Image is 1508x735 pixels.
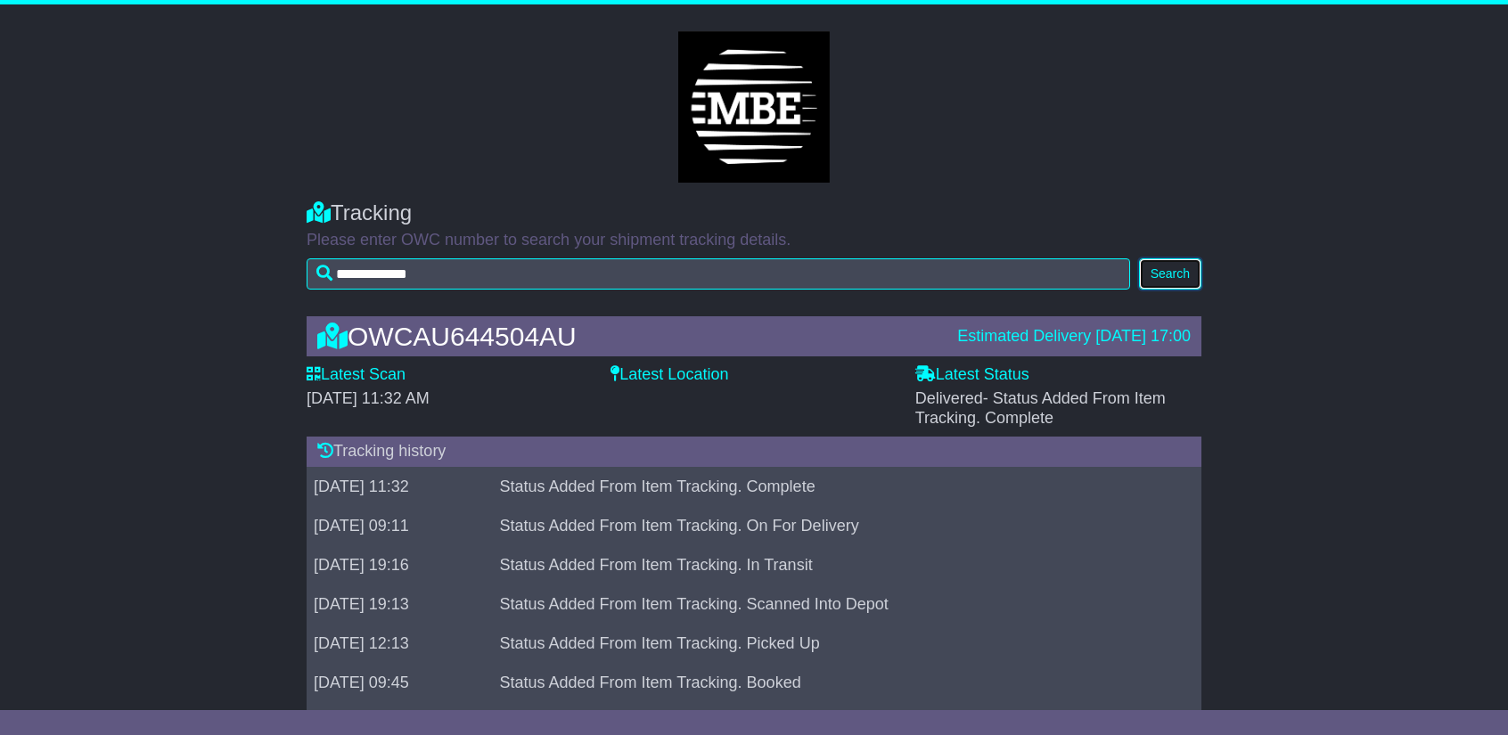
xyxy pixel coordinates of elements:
td: Status Added From Item Tracking. Picked Up [492,624,1176,663]
div: OWCAU644504AU [308,322,948,351]
td: [DATE] 19:13 [307,584,492,624]
span: Delivered [915,389,1166,427]
div: Tracking [307,200,1201,226]
td: Status Added From Item Tracking. On For Delivery [492,506,1176,545]
label: Latest Scan [307,365,406,385]
div: Tracking history [307,437,1201,467]
td: [DATE] 09:11 [307,506,492,545]
td: Status Added From Item Tracking. Complete [492,467,1176,506]
td: [DATE] 12:13 [307,624,492,663]
td: [DATE] 11:32 [307,467,492,506]
td: [DATE] 19:16 [307,545,492,584]
span: - Status Added From Item Tracking. Complete [915,389,1166,427]
td: [DATE] 09:45 [307,663,492,702]
p: Please enter OWC number to search your shipment tracking details. [307,231,1201,250]
div: Estimated Delivery [DATE] 17:00 [957,327,1191,347]
td: Status Added From Item Tracking. Booked [492,663,1176,702]
img: Light [678,31,830,183]
td: Status Added From Item Tracking. Scanned Into Depot [492,584,1176,624]
label: Latest Status [915,365,1029,385]
label: Latest Location [611,365,728,385]
button: Search [1139,258,1201,290]
span: [DATE] 11:32 AM [307,389,430,407]
td: Status Added From Item Tracking. In Transit [492,545,1176,584]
